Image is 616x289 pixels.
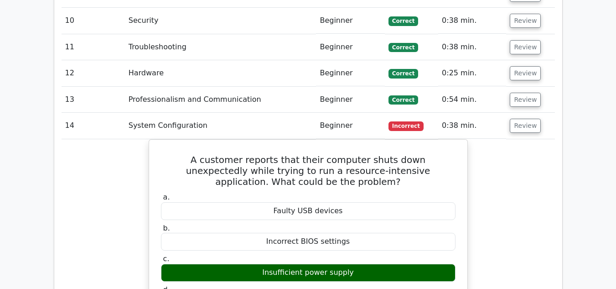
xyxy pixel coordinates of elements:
td: 0:25 min. [438,60,506,86]
td: 12 [62,60,125,86]
span: Incorrect [388,121,424,131]
span: Correct [388,95,418,105]
td: Beginner [316,113,385,139]
span: b. [163,224,170,232]
span: Correct [388,69,418,78]
span: Correct [388,16,418,26]
div: Insufficient power supply [161,264,456,282]
td: 14 [62,113,125,139]
td: Beginner [316,8,385,34]
button: Review [510,66,541,80]
td: 0:38 min. [438,113,506,139]
td: 13 [62,87,125,113]
td: Professionalism and Communication [125,87,316,113]
td: 0:38 min. [438,34,506,60]
td: Security [125,8,316,34]
td: Hardware [125,60,316,86]
button: Review [510,93,541,107]
span: c. [163,254,170,263]
td: Beginner [316,87,385,113]
td: 0:38 min. [438,8,506,34]
td: 11 [62,34,125,60]
span: a. [163,193,170,201]
button: Review [510,119,541,133]
td: Beginner [316,60,385,86]
td: 10 [62,8,125,34]
h5: A customer reports that their computer shuts down unexpectedly while trying to run a resource-int... [160,154,456,187]
td: System Configuration [125,113,316,139]
button: Review [510,40,541,54]
button: Review [510,14,541,28]
div: Incorrect BIOS settings [161,233,456,251]
td: Troubleshooting [125,34,316,60]
td: 0:54 min. [438,87,506,113]
span: Correct [388,43,418,52]
td: Beginner [316,34,385,60]
div: Faulty USB devices [161,202,456,220]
